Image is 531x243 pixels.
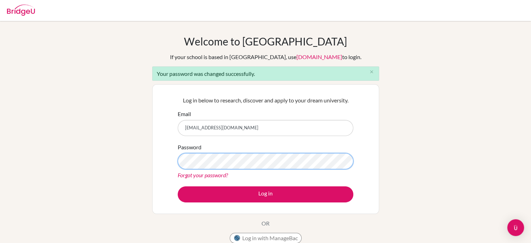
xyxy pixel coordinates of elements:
p: OR [261,219,270,228]
button: Log in [178,186,353,202]
label: Password [178,143,201,151]
a: [DOMAIN_NAME] [296,53,342,60]
label: Email [178,110,191,118]
div: Open Intercom Messenger [507,219,524,236]
h1: Welcome to [GEOGRAPHIC_DATA] [184,35,347,48]
i: close [369,69,374,74]
button: Close [365,67,379,77]
p: Log in below to research, discover and apply to your dream university. [178,96,353,105]
a: Forgot your password? [178,172,228,178]
img: Bridge-U [7,5,35,16]
div: If your school is based in [GEOGRAPHIC_DATA], use to login. [170,53,361,61]
div: Your password was changed successfully. [152,66,379,81]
